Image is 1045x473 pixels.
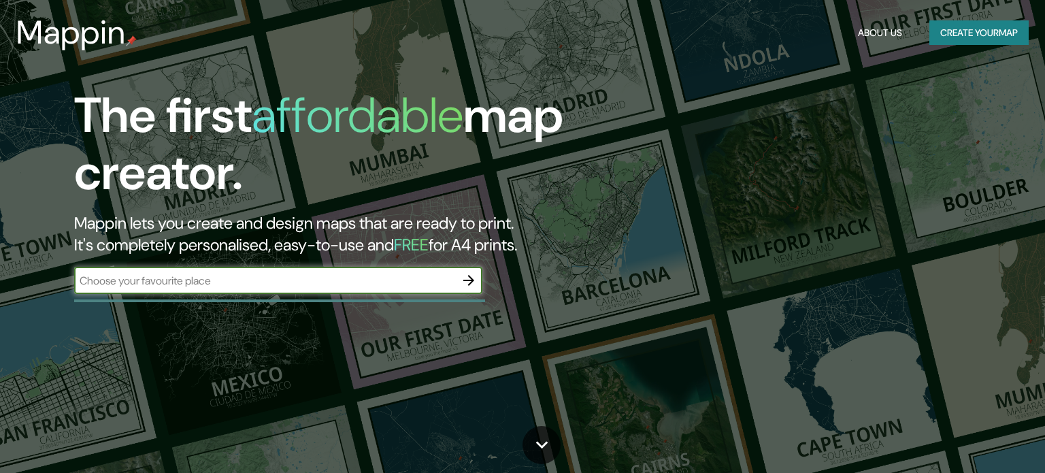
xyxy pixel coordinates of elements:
button: Create yourmap [929,20,1029,46]
button: About Us [852,20,908,46]
h5: FREE [394,234,429,255]
h1: The first map creator. [74,87,597,212]
h2: Mappin lets you create and design maps that are ready to print. It's completely personalised, eas... [74,212,597,256]
input: Choose your favourite place [74,273,455,289]
img: mappin-pin [126,35,137,46]
h1: affordable [252,84,463,147]
h3: Mappin [16,14,126,52]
